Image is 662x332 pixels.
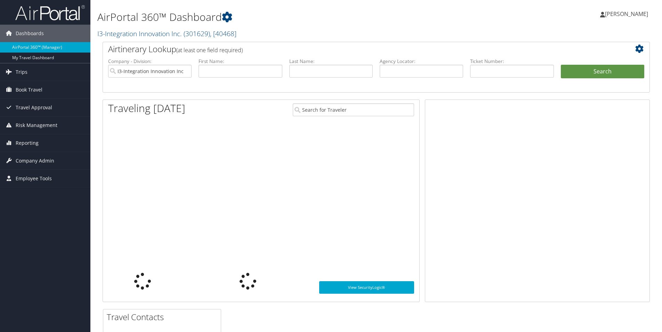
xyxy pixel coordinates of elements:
[16,63,27,81] span: Trips
[293,103,414,116] input: Search for Traveler
[108,43,599,55] h2: Airtinerary Lookup
[380,58,463,65] label: Agency Locator:
[199,58,282,65] label: First Name:
[108,101,185,116] h1: Traveling [DATE]
[108,58,192,65] label: Company - Division:
[561,65,644,79] button: Search
[16,99,52,116] span: Travel Approval
[16,170,52,187] span: Employee Tools
[470,58,554,65] label: Ticket Number:
[184,29,210,38] span: ( 301629 )
[16,25,44,42] span: Dashboards
[210,29,236,38] span: , [ 40468 ]
[319,281,414,294] a: View SecurityLogic®
[16,117,57,134] span: Risk Management
[289,58,373,65] label: Last Name:
[16,81,42,98] span: Book Travel
[16,134,39,152] span: Reporting
[16,152,54,169] span: Company Admin
[600,3,655,24] a: [PERSON_NAME]
[15,5,85,21] img: airportal-logo.png
[97,29,236,38] a: I3-Integration Innovation Inc.
[97,10,469,24] h1: AirPortal 360™ Dashboard
[176,46,243,54] span: (at least one field required)
[107,311,221,323] h2: Travel Contacts
[605,10,648,18] span: [PERSON_NAME]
